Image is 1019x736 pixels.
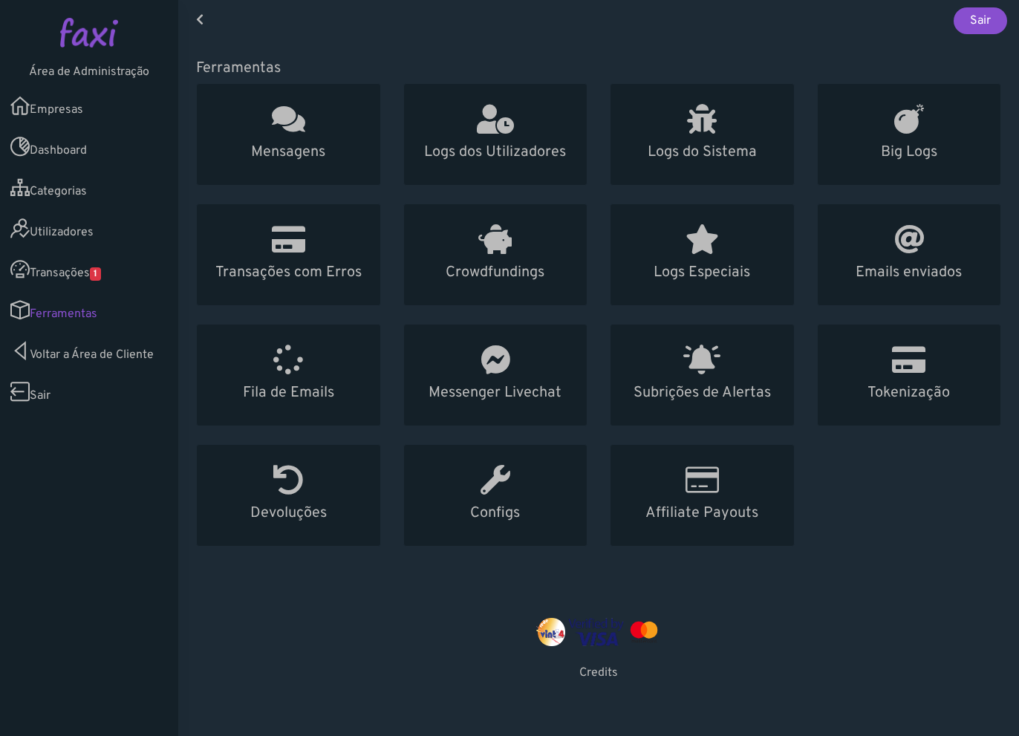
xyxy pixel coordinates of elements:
[196,59,1001,77] h5: Ferramentas
[403,444,588,547] a: Configs
[422,264,570,281] h5: Crowdfundings
[954,7,1007,34] a: Sair
[422,504,570,522] h5: Configs
[628,264,776,281] h5: Logs Especiais
[817,203,1002,306] a: Emails enviados
[568,618,624,646] img: visa
[836,384,983,402] h5: Tokenização
[403,83,588,186] a: Logs dos Utilizadores
[610,83,795,186] a: Logs do Sistema
[403,324,588,426] a: Messenger Livechat
[836,264,983,281] h5: Emails enviados
[579,665,618,680] a: Credits
[628,384,776,402] h5: Subrições de Alertas
[536,618,566,646] img: vinti4
[422,143,570,161] h5: Logs dos Utilizadores
[422,384,570,402] h5: Messenger Livechat
[215,384,362,402] h5: Fila de Emails
[196,444,381,547] a: Devoluções
[628,143,776,161] h5: Logs do Sistema
[628,504,776,522] h5: Affiliate Payouts
[817,324,1002,426] a: Tokenização
[403,203,588,306] a: Crowdfundings
[836,143,983,161] h5: Big Logs
[610,203,795,306] a: Logs Especiais
[90,267,101,281] span: 1
[610,444,795,547] a: Affiliate Payouts
[215,504,362,522] h5: Devoluções
[196,83,381,186] a: Mensagens
[196,324,381,426] a: Fila de Emails
[215,264,362,281] h5: Transações com Erros
[215,143,362,161] h5: Mensagens
[610,324,795,426] a: Subrições de Alertas
[196,203,381,306] a: Transações com Erros
[627,618,661,646] img: mastercard
[817,83,1002,186] a: Big Logs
